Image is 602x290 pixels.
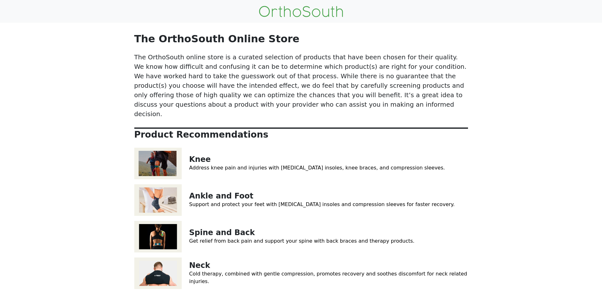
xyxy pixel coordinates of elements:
a: Knee [189,155,211,164]
img: Spine and Back [134,221,182,252]
a: Neck [189,261,210,270]
a: Get relief from back pain and support your spine with back braces and therapy products. [189,238,415,244]
p: The OrthoSouth online store is a curated selection of products that have been chosen for their qu... [134,52,468,119]
img: Knee [134,148,182,179]
img: Neck [134,257,182,289]
a: Support and protect your feet with [MEDICAL_DATA] insoles and compression sleeves for faster reco... [189,201,455,207]
img: Ankle and Foot [134,184,182,216]
p: The OrthoSouth Online Store [134,33,468,45]
a: Ankle and Foot [189,192,253,200]
a: Address knee pain and injuries with [MEDICAL_DATA] insoles, knee braces, and compression sleeves. [189,165,445,171]
img: OrthoSouth [259,6,343,17]
p: Product Recommendations [134,129,468,140]
a: Spine and Back [189,228,255,237]
a: Cold therapy, combined with gentle compression, promotes recovery and soothes discomfort for neck... [189,271,467,284]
